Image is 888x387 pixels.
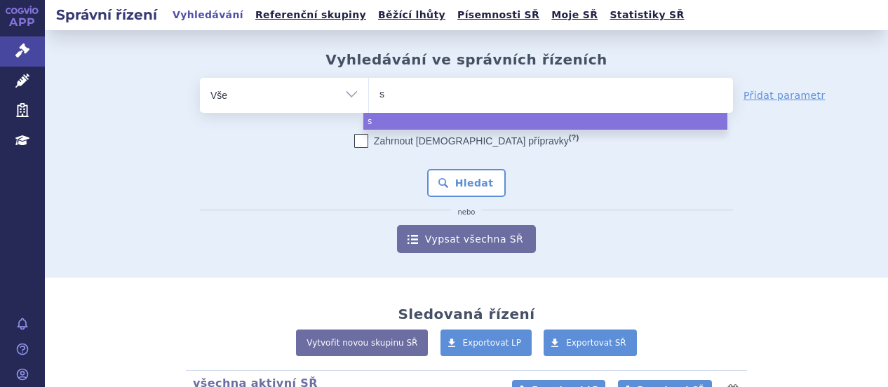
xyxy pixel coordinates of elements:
[354,134,579,148] label: Zahrnout [DEMOGRAPHIC_DATA] přípravky
[397,225,536,253] a: Vypsat všechna SŘ
[374,6,450,25] a: Běžící lhůty
[463,338,522,348] span: Exportovat LP
[605,6,688,25] a: Statistiky SŘ
[427,169,506,197] button: Hledat
[451,208,483,217] i: nebo
[251,6,370,25] a: Referenční skupiny
[296,330,428,356] a: Vytvořit novou skupinu SŘ
[547,6,602,25] a: Moje SŘ
[168,6,248,25] a: Vyhledávání
[363,113,727,130] li: s
[440,330,532,356] a: Exportovat LP
[569,133,579,142] abbr: (?)
[544,330,637,356] a: Exportovat SŘ
[325,51,607,68] h2: Vyhledávání ve správních řízeních
[45,5,168,25] h2: Správní řízení
[566,338,626,348] span: Exportovat SŘ
[453,6,544,25] a: Písemnosti SŘ
[744,88,826,102] a: Přidat parametr
[398,306,534,322] h2: Sledovaná řízení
